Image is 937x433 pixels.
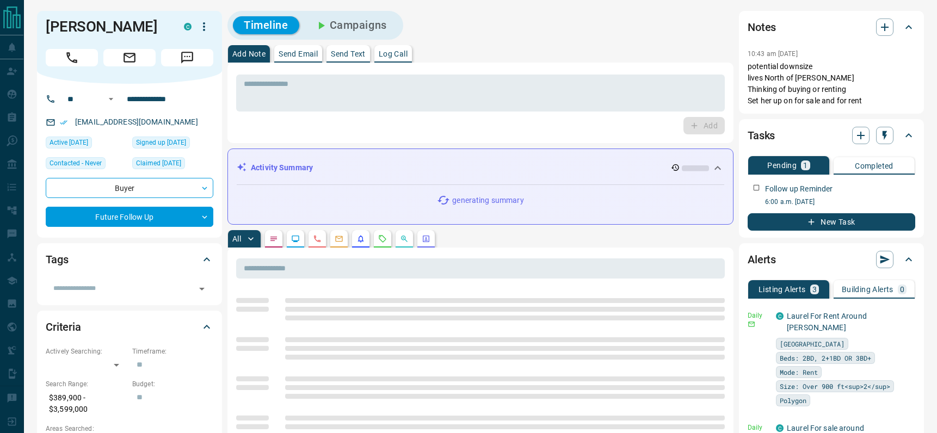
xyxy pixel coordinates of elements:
[748,246,915,273] div: Alerts
[194,281,209,296] button: Open
[748,423,769,432] p: Daily
[780,381,890,392] span: Size: Over 900 ft<sup>2</sup>
[400,234,409,243] svg: Opportunities
[855,162,893,170] p: Completed
[748,127,775,144] h2: Tasks
[780,352,871,363] span: Beds: 2BD, 2+1BD OR 3BD+
[291,234,300,243] svg: Lead Browsing Activity
[780,367,818,378] span: Mode: Rent
[759,286,806,293] p: Listing Alerts
[356,234,365,243] svg: Listing Alerts
[60,119,67,126] svg: Email Verified
[313,234,322,243] svg: Calls
[46,246,213,273] div: Tags
[748,213,915,231] button: New Task
[331,50,366,58] p: Send Text
[46,389,127,418] p: $389,900 - $3,599,000
[103,49,156,66] span: Email
[46,178,213,198] div: Buyer
[335,234,343,243] svg: Emails
[237,158,724,178] div: Activity Summary
[104,92,118,106] button: Open
[161,49,213,66] span: Message
[132,157,213,172] div: Wed Mar 19 2025
[765,197,915,207] p: 6:00 a.m. [DATE]
[900,286,904,293] p: 0
[748,50,798,58] p: 10:43 am [DATE]
[233,16,299,34] button: Timeline
[46,318,81,336] h2: Criteria
[46,18,168,35] h1: [PERSON_NAME]
[748,14,915,40] div: Notes
[136,158,181,169] span: Claimed [DATE]
[378,234,387,243] svg: Requests
[46,314,213,340] div: Criteria
[251,162,313,174] p: Activity Summary
[46,137,127,152] div: Fri Sep 12 2025
[787,312,867,332] a: Laurel For Rent Around [PERSON_NAME]
[46,379,127,389] p: Search Range:
[232,235,241,243] p: All
[75,117,198,126] a: [EMAIL_ADDRESS][DOMAIN_NAME]
[132,347,213,356] p: Timeframe:
[748,311,769,320] p: Daily
[304,16,398,34] button: Campaigns
[132,379,213,389] p: Budget:
[232,50,266,58] p: Add Note
[780,338,844,349] span: [GEOGRAPHIC_DATA]
[46,251,68,268] h2: Tags
[767,162,797,169] p: Pending
[812,286,817,293] p: 3
[776,312,784,320] div: condos.ca
[803,162,807,169] p: 1
[748,320,755,328] svg: Email
[422,234,430,243] svg: Agent Actions
[132,137,213,152] div: Wed Mar 19 2025
[184,23,192,30] div: condos.ca
[452,195,523,206] p: generating summary
[269,234,278,243] svg: Notes
[748,251,776,268] h2: Alerts
[748,18,776,36] h2: Notes
[50,158,102,169] span: Contacted - Never
[776,424,784,432] div: condos.ca
[136,137,186,148] span: Signed up [DATE]
[279,50,318,58] p: Send Email
[379,50,408,58] p: Log Call
[46,347,127,356] p: Actively Searching:
[748,122,915,149] div: Tasks
[748,61,915,107] p: potential downsize lives North of [PERSON_NAME] Thinking of buying or renting Set her up on for s...
[765,183,833,195] p: Follow up Reminder
[780,395,806,406] span: Polygon
[842,286,893,293] p: Building Alerts
[46,207,213,227] div: Future Follow Up
[46,49,98,66] span: Call
[50,137,88,148] span: Active [DATE]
